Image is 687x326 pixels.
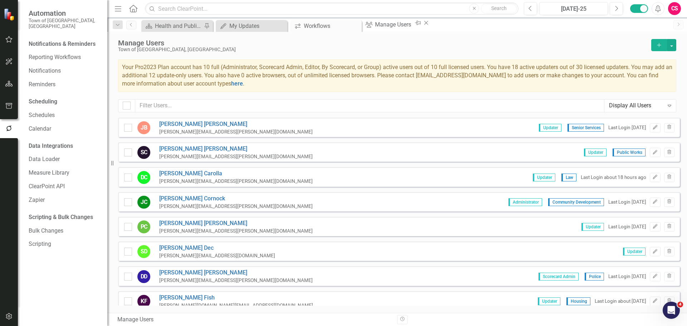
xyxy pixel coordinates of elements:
[548,198,604,206] span: Community Development
[29,18,100,29] small: Town of [GEOGRAPHIC_DATA], [GEOGRAPHIC_DATA]
[29,142,73,150] div: Data Integrations
[137,171,150,184] div: DC
[117,316,392,324] div: Manage Users
[29,81,100,89] a: Reminders
[118,39,648,47] div: Manage Users
[292,21,360,30] a: Workflows
[609,102,664,110] div: Display All Users
[608,273,646,280] div: Last Login [DATE]
[159,170,313,178] a: [PERSON_NAME] Carolla
[137,220,150,233] div: PC
[159,219,313,228] a: [PERSON_NAME] [PERSON_NAME]
[581,223,604,231] span: Updater
[539,124,561,132] span: Updater
[159,244,275,252] a: [PERSON_NAME] Dec
[159,120,313,128] a: [PERSON_NAME] [PERSON_NAME]
[218,21,286,30] a: My Updates
[584,149,606,156] span: Updater
[137,146,150,159] div: SC
[29,125,100,133] a: Calendar
[159,277,313,284] div: [PERSON_NAME][EMAIL_ADDRESS][PERSON_NAME][DOMAIN_NAME]
[542,5,605,13] div: [DATE]-25
[29,98,57,106] div: Scheduling
[581,174,646,181] div: Last Login about 18 hours ago
[135,99,604,112] input: Filter Users...
[137,196,150,209] div: JC
[29,213,93,222] div: Scripting & Bulk Changes
[29,227,100,235] a: Bulk Changes
[608,124,646,131] div: Last Login [DATE]
[159,145,313,153] a: [PERSON_NAME] [PERSON_NAME]
[122,64,672,87] span: Your Pro2023 Plan account has 10 full (Administrator, Scorecard Admin, Editor, By Scorecard, or G...
[159,128,313,135] div: [PERSON_NAME][EMAIL_ADDRESS][PERSON_NAME][DOMAIN_NAME]
[159,294,313,302] a: [PERSON_NAME] Fish
[137,270,150,283] div: DD
[29,196,100,204] a: Zapier
[159,252,275,259] div: [PERSON_NAME][EMAIL_ADDRESS][DOMAIN_NAME]
[137,121,150,134] div: JB
[29,40,96,48] div: Notifications & Reminders
[155,21,202,30] div: Health and Public Safety
[613,149,645,156] span: Public Works
[159,203,313,210] div: [PERSON_NAME][EMAIL_ADDRESS][PERSON_NAME][DOMAIN_NAME]
[677,302,683,307] span: 4
[481,4,517,14] button: Search
[508,198,542,206] span: Administrator
[608,223,646,230] div: Last Login [DATE]
[29,169,100,177] a: Measure Library
[595,298,646,305] div: Last Login about [DATE]
[29,240,100,248] a: Scripting
[29,155,100,164] a: Data Loader
[159,302,313,309] div: [PERSON_NAME][DOMAIN_NAME][EMAIL_ADDRESS][DOMAIN_NAME]
[159,178,313,185] div: [PERSON_NAME][EMAIL_ADDRESS][PERSON_NAME][DOMAIN_NAME]
[538,297,560,305] span: Updater
[608,199,646,205] div: Last Login [DATE]
[561,174,576,181] span: Law
[29,67,100,75] a: Notifications
[137,295,150,308] div: KF
[668,2,681,15] button: CS
[159,228,313,234] div: [PERSON_NAME][EMAIL_ADDRESS][PERSON_NAME][DOMAIN_NAME]
[159,153,313,160] div: [PERSON_NAME][EMAIL_ADDRESS][PERSON_NAME][DOMAIN_NAME]
[4,8,16,20] img: ClearPoint Strategy
[375,20,413,29] div: Manage Users
[623,248,645,256] span: Updater
[229,21,286,30] div: My Updates
[304,21,360,30] div: Workflows
[231,80,243,87] a: here
[539,2,608,15] button: [DATE]-25
[566,297,590,305] span: Housing
[567,124,604,132] span: Senior Services
[29,183,100,191] a: ClearPoint API
[159,269,313,277] a: [PERSON_NAME] [PERSON_NAME]
[29,9,100,18] span: Automation
[491,5,507,11] span: Search
[145,3,518,15] input: Search ClearPoint...
[585,273,604,281] span: Police
[539,273,579,281] span: Scorecard Admin
[137,245,150,258] div: SD
[143,21,202,30] a: Health and Public Safety
[663,302,680,319] iframe: Intercom live chat
[29,111,100,120] a: Schedules
[159,195,313,203] a: [PERSON_NAME] Cornock
[29,53,100,62] a: Reporting Workflows
[118,47,648,52] div: Town of [GEOGRAPHIC_DATA], [GEOGRAPHIC_DATA]
[533,174,555,181] span: Updater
